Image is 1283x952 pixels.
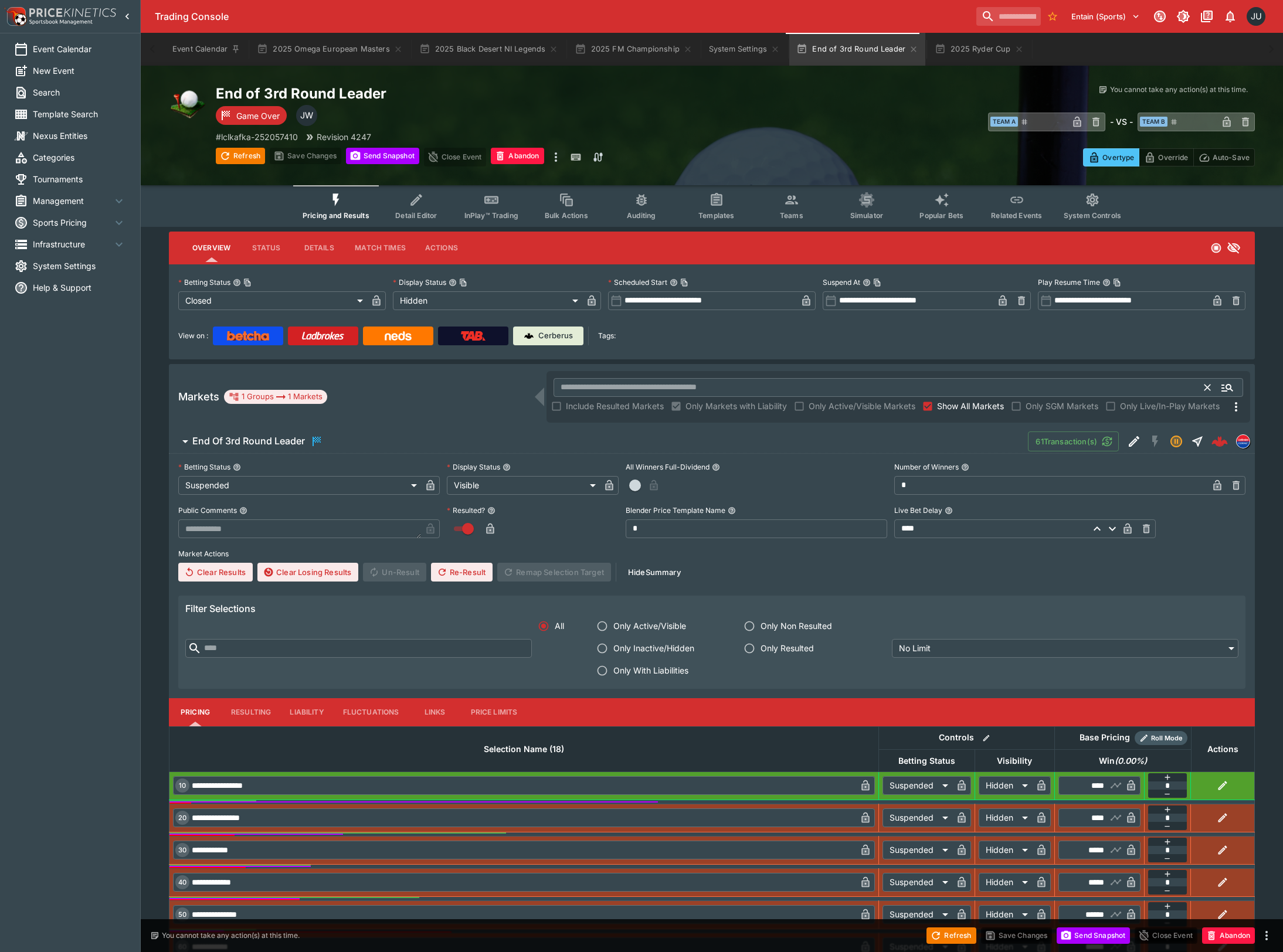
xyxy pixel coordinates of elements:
p: Resulted? [447,505,485,515]
a: Cerberus [513,327,583,345]
span: Pricing and Results [303,211,369,220]
button: SGM Disabled [1145,431,1166,452]
span: Team A [990,117,1018,127]
p: Revision 4247 [317,131,371,143]
div: lclkafka [1236,434,1250,448]
button: Send Snapshot [346,148,419,164]
button: Connected to PK [1149,6,1170,27]
p: Copy To Clipboard [216,131,298,143]
button: Links [409,698,461,726]
img: golf.png [169,84,206,122]
span: Only Live/In-Play Markets [1120,400,1220,412]
div: Justin.Walsh [1247,7,1265,26]
button: Resulting [222,698,280,726]
button: No Bookmarks [1043,7,1062,26]
button: All Winners Full-Dividend [712,463,720,471]
span: Auditing [627,211,656,220]
h6: - VS - [1110,115,1133,128]
h6: End Of 3rd Round Leader [192,435,305,447]
button: Suspend AtCopy To Clipboard [863,278,871,287]
div: Event type filters [293,185,1131,227]
div: Justin Walsh [296,105,317,126]
span: Roll Mode [1146,733,1187,743]
button: Send Snapshot [1057,927,1130,944]
span: New Event [33,64,126,77]
p: Betting Status [178,277,230,287]
button: Clear Losing Results [257,563,358,582]
p: You cannot take any action(s) at this time. [1110,84,1248,95]
button: Bulk edit [979,730,994,746]
div: Start From [1083,148,1255,166]
span: 50 [176,910,189,919]
button: 61Transaction(s) [1028,431,1119,451]
div: Suspended [883,905,952,924]
button: Price Limits [461,698,527,726]
button: Display StatusCopy To Clipboard [449,278,457,287]
img: logo-cerberus--red.svg [1211,433,1228,450]
img: Ladbrokes [301,331,344,341]
button: Betting StatusCopy To Clipboard [233,278,241,287]
svg: More [1229,400,1243,414]
label: View on : [178,327,208,345]
button: Scheduled StartCopy To Clipboard [670,278,678,287]
p: Play Resume Time [1038,277,1100,287]
img: Betcha [227,331,269,341]
p: You cannot take any action(s) at this time. [162,930,300,941]
span: Bulk Actions [545,211,588,220]
button: Justin.Walsh [1243,4,1269,29]
span: Categories [33,151,126,164]
button: HideSummary [621,563,688,582]
span: Only Markets with Liability [685,400,787,412]
p: Game Over [236,110,280,122]
button: Blender Price Template Name [728,506,736,515]
button: Select Tenant [1064,7,1147,26]
span: Nexus Entities [33,130,126,142]
button: more [1260,929,1274,943]
h2: Copy To Clipboard [216,84,735,103]
img: lclkafka [1237,435,1250,448]
div: Suspended [883,808,952,827]
span: Help & Support [33,281,126,294]
p: Number of Winners [894,462,959,472]
img: Neds [385,331,411,341]
button: Live Bet Delay [945,506,953,515]
div: Hidden [979,873,1032,892]
button: 2025 FM Championship [568,33,699,66]
span: InPlay™ Trading [464,211,518,220]
button: Betting Status [233,463,241,471]
span: Mark an event as closed and abandoned. [491,149,544,161]
span: 10 [177,781,188,790]
span: Show All Markets [937,400,1004,412]
button: 2025 Black Desert NI Legends [412,33,566,66]
span: Win(0.00%) [1086,754,1160,768]
div: Hidden [979,808,1032,827]
h5: Markets [178,390,219,403]
button: Event Calendar [165,33,247,66]
button: 2025 Ryder Cup [928,33,1030,66]
span: Sports Pricing [33,216,112,229]
span: Only Active/Visible [613,620,686,632]
button: Status [240,234,293,262]
span: Teams [780,211,803,220]
button: Toggle light/dark mode [1173,6,1194,27]
div: Trading Console [155,11,972,23]
div: Suspended [883,841,952,859]
div: Show/hide Price Roll mode configuration. [1135,731,1187,745]
p: Override [1158,151,1188,164]
svg: Suspended [1169,434,1183,448]
button: Clear Results [178,563,253,582]
span: Infrastructure [33,238,112,250]
img: Sportsbook Management [29,19,93,25]
button: Auto-Save [1193,148,1255,166]
button: Refresh [216,148,265,164]
span: 20 [176,814,189,822]
button: Open [1217,377,1238,398]
label: Tags: [598,327,616,345]
button: Notifications [1220,6,1241,27]
button: more [549,148,563,166]
button: Match Times [345,234,415,262]
p: Overtype [1102,151,1134,164]
p: Public Comments [178,505,237,515]
span: Re-Result [431,563,493,582]
span: Template Search [33,108,126,120]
